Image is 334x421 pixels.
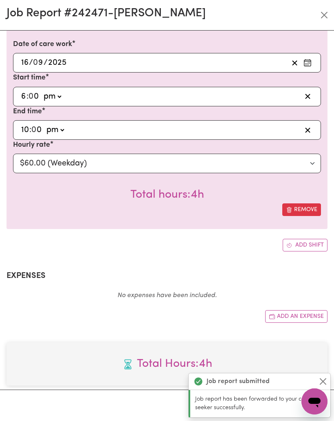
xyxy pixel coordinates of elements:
h2: Expenses [7,271,327,281]
span: 0 [29,93,33,101]
button: Add another shift [283,239,327,251]
span: : [26,92,29,101]
span: 0 [31,126,36,134]
label: End time [13,106,42,117]
input: -- [21,57,29,69]
iframe: Button to launch messaging window [301,388,327,414]
span: Total hours worked: 4 hours [13,355,321,373]
p: Job report has been forwarded to your care seeker successfully. [195,395,325,412]
button: Remove this shift [282,203,321,216]
button: Add another expense [265,310,327,323]
span: 0 [33,59,38,67]
label: Hourly rate [13,140,50,150]
input: -- [21,124,29,136]
input: -- [32,124,42,136]
label: Date of care work [13,39,72,50]
button: Close [318,9,331,22]
label: Start time [13,73,46,83]
em: No expenses have been included. [117,292,217,299]
h2: Job Report # 242471 - [PERSON_NAME] [7,7,206,20]
input: ---- [48,57,67,69]
button: Close [318,377,328,386]
strong: Job report submitted [207,377,270,386]
span: Total hours worked: 4 hours [130,189,204,201]
input: -- [29,90,40,103]
span: / [44,58,48,67]
button: Enter the date of care work [301,57,314,69]
button: Clear date [288,57,301,69]
input: -- [21,90,26,103]
span: / [29,58,33,67]
span: : [29,126,31,134]
input: -- [33,57,44,69]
